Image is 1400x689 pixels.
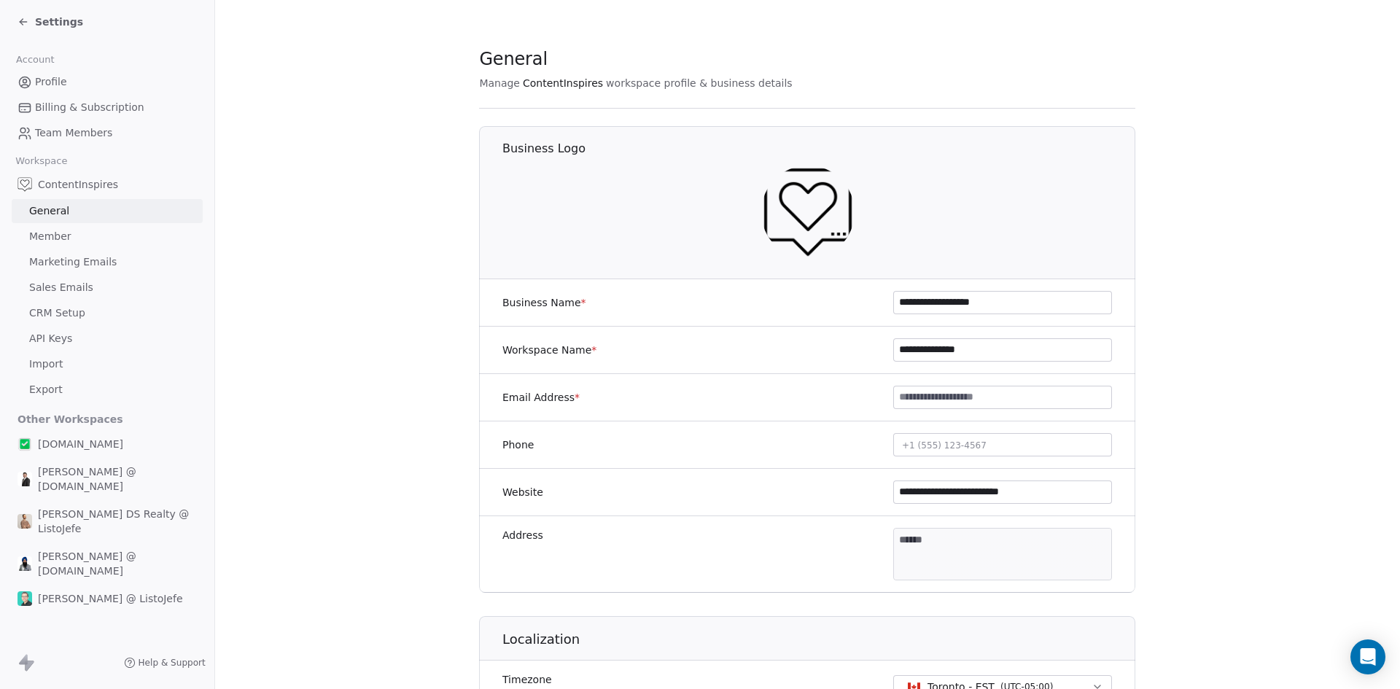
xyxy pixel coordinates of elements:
label: Phone [502,437,534,452]
h1: Localization [502,631,1136,648]
a: Member [12,225,203,249]
a: Sales Emails [12,276,203,300]
a: Profile [12,70,203,94]
span: Other Workspaces [12,408,129,431]
span: Profile [35,74,67,90]
span: Account [9,49,61,71]
span: [PERSON_NAME] @ ListoJefe [38,591,183,606]
span: General [29,203,69,219]
a: Billing & Subscription [12,96,203,120]
img: ContentInspires.com%20Icon.png [17,177,32,192]
span: [PERSON_NAME] @ [DOMAIN_NAME] [38,619,197,648]
span: Sales Emails [29,280,93,295]
span: ContentInspires [523,76,603,90]
span: [PERSON_NAME] @ [DOMAIN_NAME] [38,464,197,494]
span: API Keys [29,331,72,346]
img: Enrique-6s-4-LJ.png [17,591,32,606]
span: Member [29,229,71,244]
a: API Keys [12,327,203,351]
a: Help & Support [124,657,206,669]
div: Open Intercom Messenger [1350,639,1385,674]
span: Workspace [9,150,74,172]
a: Settings [17,15,83,29]
span: Marketing Emails [29,254,117,270]
span: Manage [479,76,520,90]
label: Website [502,485,543,499]
span: Help & Support [139,657,206,669]
span: Billing & Subscription [35,100,144,115]
a: General [12,199,203,223]
span: Team Members [35,125,112,141]
a: Team Members [12,121,203,145]
button: +1 (555) 123-4567 [893,433,1112,456]
label: Address [502,528,543,542]
img: Alex%20Farcas%201080x1080.png [17,472,32,486]
span: [PERSON_NAME] DS Realty @ ListoJefe [38,507,197,536]
span: +1 (555) 123-4567 [902,440,987,451]
a: Marketing Emails [12,250,203,274]
span: General [479,48,548,70]
span: [PERSON_NAME] @ [DOMAIN_NAME] [38,549,197,578]
a: Export [12,378,203,402]
label: Business Name [502,295,586,310]
label: Timezone [502,672,712,687]
label: Email Address [502,390,580,405]
span: CRM Setup [29,305,85,321]
img: ListoJefe.com%20icon%201080x1080%20Transparent-bg.png [17,437,32,451]
h1: Business Logo [502,141,1136,157]
span: workspace profile & business details [606,76,793,90]
img: Gopal%20Ranu%20Profile%20Picture%201080x1080.png [17,556,32,571]
label: Workspace Name [502,343,596,357]
span: [DOMAIN_NAME] [38,437,123,451]
a: Import [12,352,203,376]
img: Daniel%20Simpson%20Social%20Media%20Profile%20Picture%201080x1080%20Option%201.png [17,514,32,529]
span: Settings [35,15,83,29]
img: ContentInspires.com%20Icon.png [761,166,855,259]
span: Import [29,357,63,372]
span: Export [29,382,63,397]
a: CRM Setup [12,301,203,325]
span: ContentInspires [38,177,118,192]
